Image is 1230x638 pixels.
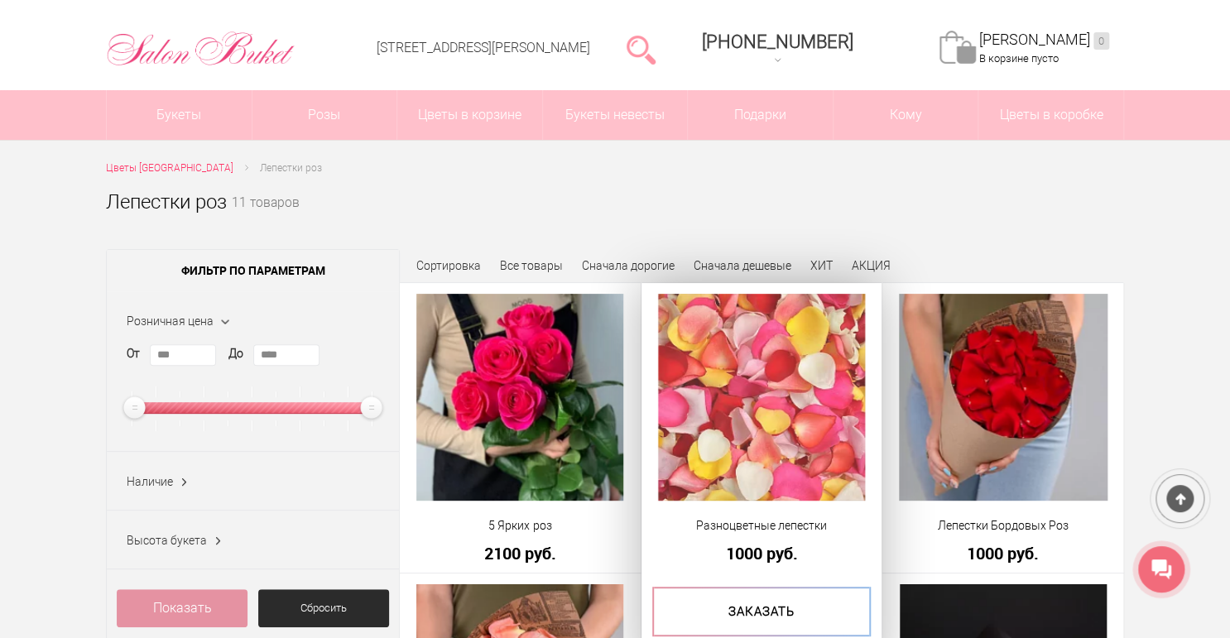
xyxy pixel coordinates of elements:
[397,90,542,140] a: Цветы в корзине
[1093,32,1109,50] ins: 0
[416,259,481,272] span: Сортировка
[127,345,140,362] label: От
[377,40,590,55] a: [STREET_ADDRESS][PERSON_NAME]
[688,90,833,140] a: Подарки
[107,250,399,291] span: Фильтр по параметрам
[692,26,863,73] a: [PHONE_NUMBER]
[411,517,630,535] a: 5 Ярких роз
[260,162,322,174] span: Лепестки роз
[411,544,630,562] a: 2100 руб.
[978,90,1123,140] a: Цветы в коробке
[252,90,397,140] a: Розы
[652,517,872,535] a: Разноцветные лепестки
[658,294,865,501] img: Разноцветные лепестки
[979,31,1109,50] a: [PERSON_NAME]
[106,160,233,177] a: Цветы [GEOGRAPHIC_DATA]
[702,31,853,52] span: [PHONE_NUMBER]
[582,259,675,272] a: Сначала дорогие
[232,197,300,237] small: 11 товаров
[106,187,227,217] h1: Лепестки роз
[106,27,295,70] img: Цветы Нижний Новгород
[543,90,688,140] a: Букеты невесты
[893,517,1112,535] a: Лепестки Бордовых Роз
[500,259,563,272] a: Все товары
[107,90,252,140] a: Букеты
[258,589,389,627] a: Сбросить
[127,534,207,547] span: Высота букета
[127,314,214,328] span: Розничная цена
[810,259,833,272] a: ХИТ
[652,544,872,562] a: 1000 руб.
[106,162,233,174] span: Цветы [GEOGRAPHIC_DATA]
[416,294,623,501] img: 5 Ярких роз
[834,90,978,140] span: Кому
[127,475,173,488] span: Наличие
[893,544,1112,562] a: 1000 руб.
[228,345,243,362] label: До
[852,259,891,272] a: АКЦИЯ
[979,52,1059,65] span: В корзине пусто
[117,589,247,627] a: Показать
[899,294,1107,501] img: Лепестки Бордовых Роз
[694,259,791,272] a: Сначала дешевые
